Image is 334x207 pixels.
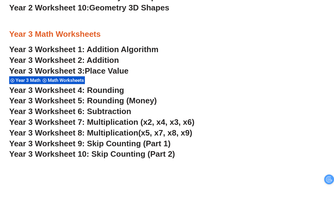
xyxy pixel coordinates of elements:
div: Math Worksheets [41,76,85,84]
a: Year 3 Worksheet 4: Rounding [9,86,124,95]
a: Year 3 Worksheet 3:Place Value [9,66,129,75]
a: Year 3 Worksheet 1: Addition Algorithm [9,45,158,54]
a: Year 2 Worksheet 10:Geometry 3D Shapes [9,3,169,12]
span: Year 3 Worksheet 8: Multiplication [9,128,138,137]
a: Year 3 Worksheet 7: Multiplication (x2, x4, x3, x6) [9,117,195,127]
span: (x5, x7, x8, x9) [138,128,192,137]
span: Year 3 Math [16,78,42,83]
div: Year 3 Math [9,76,41,84]
h3: Year 3 Math Worksheets [9,29,325,40]
a: Year 3 Worksheet 9: Skip Counting (Part 1) [9,139,171,148]
iframe: Chat Widget [229,138,334,207]
span: Geometry 3D Shapes [89,3,169,12]
a: Year 3 Worksheet 5: Rounding (Money) [9,96,157,105]
a: Year 3 Worksheet 2: Addition [9,56,119,65]
a: Year 3 Worksheet 8: Multiplication(x5, x7, x8, x9) [9,128,192,137]
span: Year 2 Worksheet 10: [9,3,89,12]
span: Year 3 Worksheet 3: [9,66,85,75]
a: Year 3 Worksheet 10: Skip Counting (Part 2) [9,149,175,159]
span: Math Worksheets [48,78,86,83]
a: Year 3 Worksheet 6: Subtraction [9,107,131,116]
span: Place Value [85,66,129,75]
